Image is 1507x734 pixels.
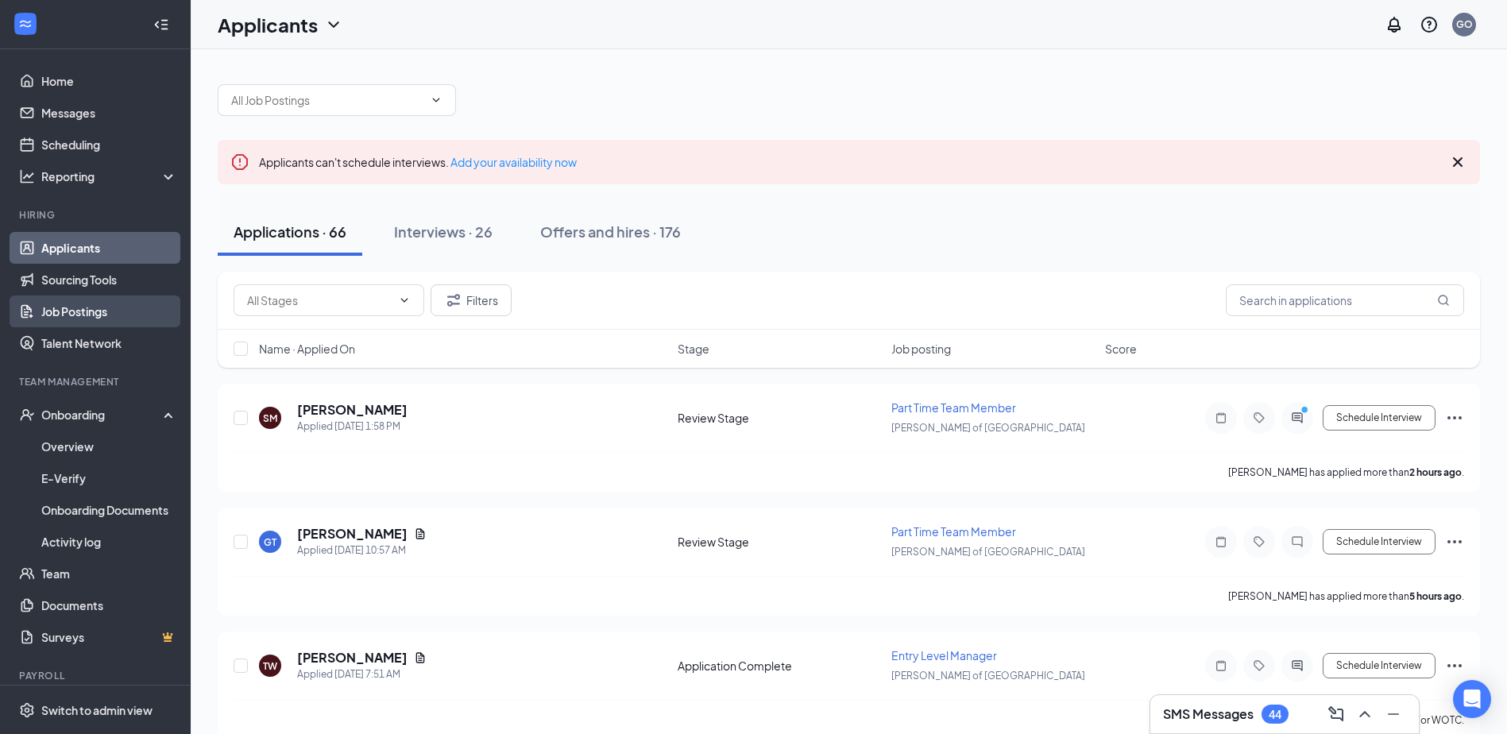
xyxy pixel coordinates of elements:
a: Team [41,558,177,589]
svg: ChevronDown [430,94,442,106]
div: Onboarding [41,407,164,423]
span: [PERSON_NAME] of [GEOGRAPHIC_DATA] [891,422,1085,434]
svg: PrimaryDot [1297,405,1316,418]
h3: SMS Messages [1163,705,1254,723]
svg: QuestionInfo [1420,15,1439,34]
div: GT [264,535,276,549]
a: Activity log [41,526,177,558]
div: Application Complete [678,658,882,674]
b: 5 hours ago [1409,590,1462,602]
b: 2 hours ago [1409,466,1462,478]
span: Part Time Team Member [891,524,1016,539]
h5: [PERSON_NAME] [297,525,408,543]
button: Filter Filters [431,284,512,316]
span: Entry Level Manager [891,648,997,663]
div: Reporting [41,168,178,184]
svg: ChatInactive [1288,535,1307,548]
div: Applications · 66 [234,222,346,241]
div: Hiring [19,208,174,222]
a: Home [41,65,177,97]
svg: MagnifyingGlass [1437,294,1450,307]
a: SurveysCrown [41,621,177,653]
svg: ChevronDown [398,294,411,307]
span: [PERSON_NAME] of [GEOGRAPHIC_DATA] [891,670,1085,682]
div: Payroll [19,669,174,682]
span: Applicants can't schedule interviews. [259,155,577,169]
svg: Note [1211,535,1231,548]
p: [PERSON_NAME] has applied more than . [1228,589,1464,603]
svg: Filter [444,291,463,310]
svg: Settings [19,702,35,718]
button: Schedule Interview [1323,405,1436,431]
svg: Ellipses [1445,408,1464,427]
div: Team Management [19,375,174,388]
svg: Ellipses [1445,656,1464,675]
div: GO [1456,17,1473,31]
a: Add your availability now [450,155,577,169]
a: Overview [41,431,177,462]
svg: Minimize [1384,705,1403,724]
h5: [PERSON_NAME] [297,401,408,419]
svg: Cross [1448,153,1467,172]
button: ComposeMessage [1323,701,1349,727]
a: Applicants [41,232,177,264]
a: Job Postings [41,296,177,327]
svg: ActiveChat [1288,659,1307,672]
svg: Note [1211,659,1231,672]
div: Interviews · 26 [394,222,493,241]
span: [PERSON_NAME] of [GEOGRAPHIC_DATA] [891,546,1085,558]
button: Minimize [1381,701,1406,727]
div: Switch to admin view [41,702,153,718]
button: Schedule Interview [1323,653,1436,678]
span: Score [1105,341,1137,357]
svg: ComposeMessage [1327,705,1346,724]
svg: Analysis [19,168,35,184]
svg: Tag [1250,535,1269,548]
a: Onboarding Documents [41,494,177,526]
a: Messages [41,97,177,129]
div: 44 [1269,708,1281,721]
input: All Job Postings [231,91,423,109]
input: Search in applications [1226,284,1464,316]
span: Name · Applied On [259,341,355,357]
div: TW [263,659,277,673]
div: Review Stage [678,410,882,426]
span: Part Time Team Member [891,400,1016,415]
a: Documents [41,589,177,621]
h1: Applicants [218,11,318,38]
svg: WorkstreamLogo [17,16,33,32]
svg: ActiveChat [1288,411,1307,424]
svg: Collapse [153,17,169,33]
div: Applied [DATE] 10:57 AM [297,543,427,558]
a: Scheduling [41,129,177,160]
a: Talent Network [41,327,177,359]
svg: Tag [1250,659,1269,672]
h5: [PERSON_NAME] [297,649,408,666]
svg: Document [414,527,427,540]
div: Offers and hires · 176 [540,222,681,241]
span: Stage [678,341,709,357]
svg: UserCheck [19,407,35,423]
svg: Tag [1250,411,1269,424]
p: [PERSON_NAME] has applied more than . [1228,466,1464,479]
a: E-Verify [41,462,177,494]
button: ChevronUp [1352,701,1378,727]
svg: Error [230,153,249,172]
svg: Ellipses [1445,532,1464,551]
svg: ChevronDown [324,15,343,34]
a: Sourcing Tools [41,264,177,296]
div: Review Stage [678,534,882,550]
div: Applied [DATE] 7:51 AM [297,666,427,682]
div: Open Intercom Messenger [1453,680,1491,718]
input: All Stages [247,292,392,309]
button: Schedule Interview [1323,529,1436,554]
svg: Document [414,651,427,664]
svg: Notifications [1385,15,1404,34]
div: Applied [DATE] 1:58 PM [297,419,408,435]
span: Job posting [891,341,951,357]
svg: ChevronUp [1355,705,1374,724]
div: SM [263,411,277,425]
svg: Note [1211,411,1231,424]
